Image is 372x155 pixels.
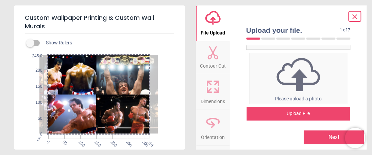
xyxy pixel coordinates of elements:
[201,26,225,37] span: File Upload
[304,130,364,144] button: Next
[340,27,350,33] span: 1 of 7
[25,11,174,33] h5: Custom Wallpaper Printing & Custom Wall Murals
[77,139,82,144] span: 100
[196,110,230,145] button: Orientation
[247,107,350,121] div: Upload File
[36,136,41,142] span: cm
[29,68,42,73] span: 200
[109,139,114,144] span: 200
[141,139,145,144] span: 300
[246,25,340,35] span: Upload your file.
[30,39,185,47] div: Show Rulers
[61,139,66,144] span: 50
[29,53,42,59] span: 245.0
[200,59,226,70] span: Contour Cut
[125,139,130,144] span: 250
[345,128,365,148] iframe: Brevo live chat
[29,84,42,89] span: 150
[196,5,230,41] button: File Upload
[146,139,150,144] span: 316
[201,95,225,105] span: Dimensions
[196,41,230,74] button: Contour Cut
[29,100,42,105] span: 100
[29,116,42,122] span: 50
[93,139,98,144] span: 150
[196,74,230,110] button: Dimensions
[29,131,42,137] span: 0
[275,96,322,101] span: Please upload a photo
[201,131,225,141] span: Orientation
[250,56,347,93] img: upload icon
[45,139,50,144] span: 0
